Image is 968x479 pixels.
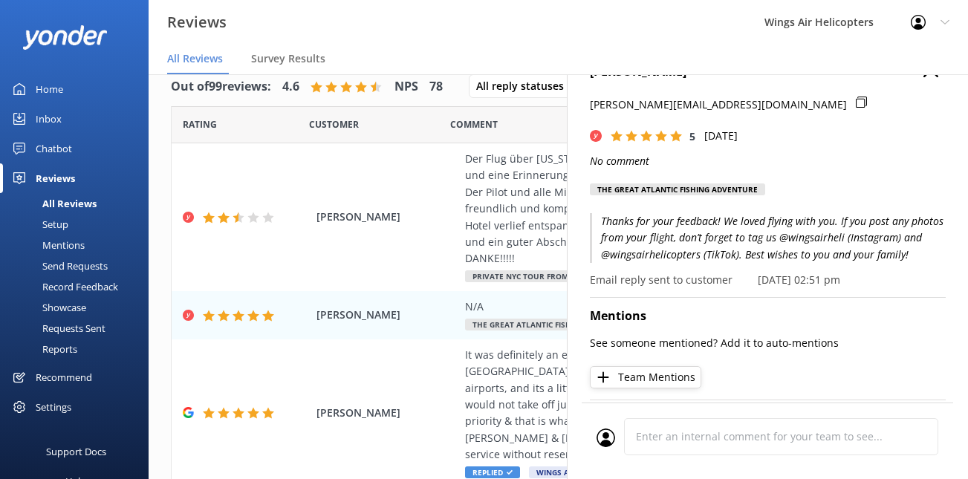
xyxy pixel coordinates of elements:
[9,297,149,318] a: Showcase
[394,77,418,97] h4: NPS
[465,151,845,267] div: Der Flug über [US_STATE] bei Sonnenuntergang war ein einmaliges Erlebnis und eine Erinnerung für'...
[590,213,946,263] p: Thanks for your feedback! We loved flying with you. If you post any photos from your flight, don’...
[9,339,149,359] a: Reports
[36,362,92,392] div: Recommend
[9,193,149,214] a: All Reviews
[9,214,68,235] div: Setup
[590,272,733,288] p: Email reply sent to customer
[590,183,765,195] div: The Great Atlantic Fishing Adventure
[316,405,458,421] span: [PERSON_NAME]
[9,214,149,235] a: Setup
[9,235,85,255] div: Mentions
[465,319,640,330] span: The Great Atlantic Fishing Adventure
[590,335,946,351] p: See someone mentioned? Add it to auto-mentions
[465,347,845,463] div: It was definitely an experience I recommend to anyone that loves & lives in [GEOGRAPHIC_DATA]. I’...
[9,276,149,297] a: Record Feedback
[9,255,108,276] div: Send Requests
[9,255,149,276] a: Send Requests
[36,104,62,134] div: Inbox
[36,134,72,163] div: Chatbot
[9,235,149,255] a: Mentions
[46,437,106,466] div: Support Docs
[450,117,498,131] span: Question
[529,466,637,478] span: Wings Air Helicopters
[590,97,847,113] p: [PERSON_NAME][EMAIL_ADDRESS][DOMAIN_NAME]
[167,51,223,66] span: All Reviews
[465,270,654,282] span: Private NYC Tour from [GEOGRAPHIC_DATA]
[9,339,77,359] div: Reports
[9,318,149,339] a: Requests Sent
[590,154,649,168] i: No comment
[309,117,359,131] span: Date
[465,466,520,478] span: Replied
[689,129,695,143] span: 5
[9,193,97,214] div: All Reviews
[476,78,573,94] span: All reply statuses
[36,392,71,422] div: Settings
[36,74,63,104] div: Home
[429,77,443,97] h4: 78
[704,128,738,144] p: [DATE]
[9,318,105,339] div: Requests Sent
[251,51,325,66] span: Survey Results
[316,307,458,323] span: [PERSON_NAME]
[590,366,701,388] button: Team Mentions
[597,429,615,447] img: user_profile.svg
[9,297,86,318] div: Showcase
[36,163,75,193] div: Reviews
[758,272,840,288] p: [DATE] 02:51 pm
[316,209,458,225] span: [PERSON_NAME]
[22,25,108,50] img: yonder-white-logo.png
[183,117,217,131] span: Date
[590,307,946,326] h4: Mentions
[167,10,227,34] h3: Reviews
[282,77,299,97] h4: 4.6
[171,77,271,97] h4: Out of 99 reviews:
[465,299,845,315] div: N/A
[9,276,118,297] div: Record Feedback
